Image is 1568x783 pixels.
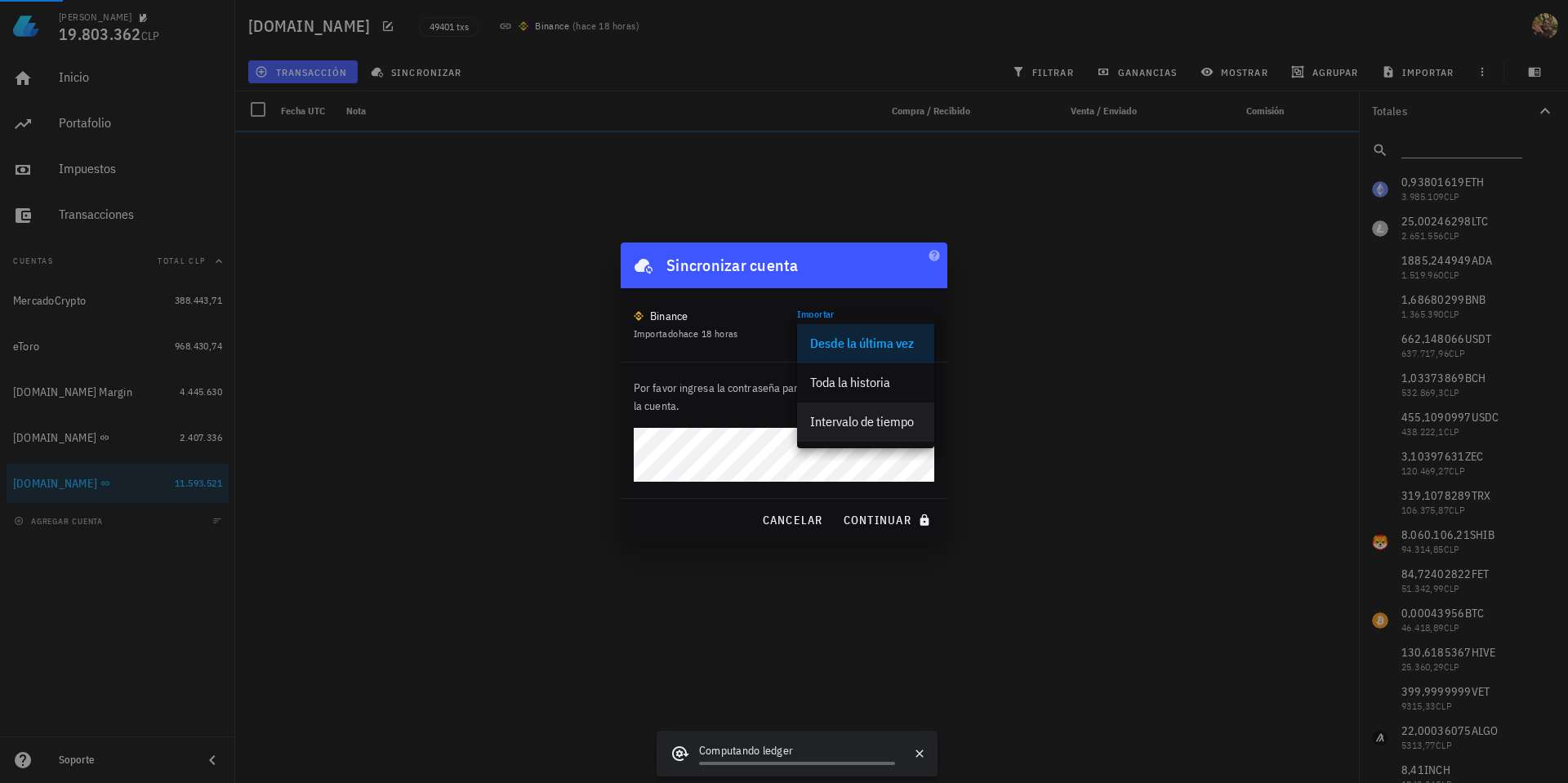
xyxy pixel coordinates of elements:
div: Toda la historia [810,375,921,390]
img: 270.png [634,311,644,321]
label: Importar [797,308,835,320]
button: cancelar [755,505,829,535]
span: continuar [843,513,934,527]
span: cancelar [761,513,822,527]
span: hace 18 horas [679,327,738,340]
div: Binance [650,308,688,324]
div: Intervalo de tiempo [810,414,921,429]
button: continuar [836,505,941,535]
p: Por favor ingresa la contraseña para desbloquear y sincronizar la cuenta. [634,379,934,415]
div: Desde la última vez [810,336,921,351]
div: Sincronizar cuenta [666,252,799,278]
span: Importado [634,327,738,340]
div: ImportarDesde la última vez [797,318,934,345]
div: Computando ledger [699,742,895,762]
